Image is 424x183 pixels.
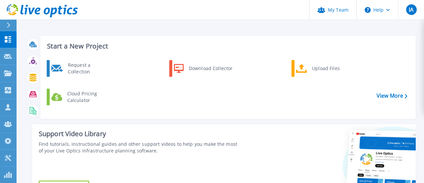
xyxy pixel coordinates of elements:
a: Upload Files [291,60,359,77]
div: Request a Collection [65,62,113,75]
div: Find tutorials, instructional guides and other support videos to help you make the most of your L... [39,141,238,154]
a: Download Collector [169,60,237,77]
div: Cloud Pricing Calculator [64,90,113,104]
div: Support Video Library [39,130,238,138]
a: Request a Collection [47,60,115,77]
div: Download Collector [185,62,236,75]
a: View More [377,93,407,99]
span: IA [409,7,413,12]
a: Cloud Pricing Calculator [47,89,115,105]
div: Upload Files [309,62,358,75]
h3: Start a New Project [47,43,407,50]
